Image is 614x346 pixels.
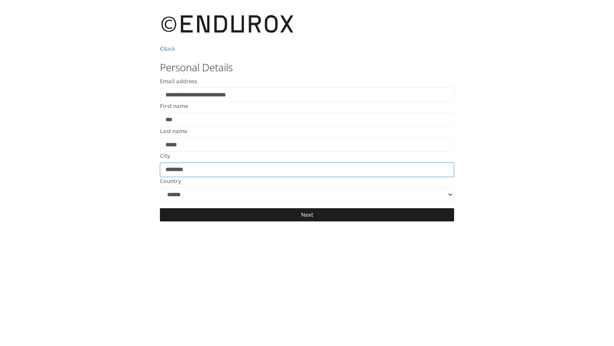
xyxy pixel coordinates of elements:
[160,9,295,41] img: Endurox_Black_Pad_2.png
[160,208,454,221] a: Next
[160,127,187,136] label: Last name
[160,77,197,86] label: Email address
[160,45,175,52] a: Back
[160,62,454,73] h3: Personal Details
[160,102,188,110] label: First name
[160,152,170,160] label: City
[160,177,181,186] label: Country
